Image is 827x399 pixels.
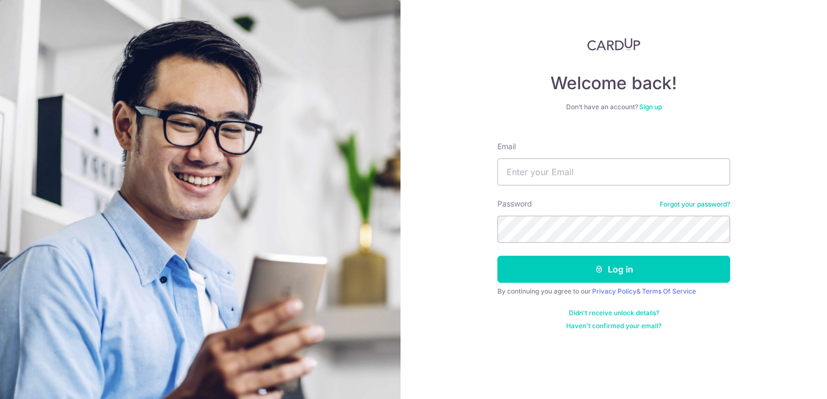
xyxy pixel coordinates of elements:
a: Didn't receive unlock details? [569,309,659,317]
a: Privacy Policy [592,287,636,295]
label: Email [497,141,516,152]
h4: Welcome back! [497,72,730,94]
div: By continuing you agree to our & [497,287,730,296]
img: CardUp Logo [587,38,640,51]
a: Forgot your password? [660,200,730,209]
a: Sign up [639,103,662,111]
label: Password [497,198,532,209]
a: Haven't confirmed your email? [566,322,661,330]
button: Log in [497,256,730,283]
div: Don’t have an account? [497,103,730,111]
input: Enter your Email [497,158,730,185]
a: Terms Of Service [642,287,696,295]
